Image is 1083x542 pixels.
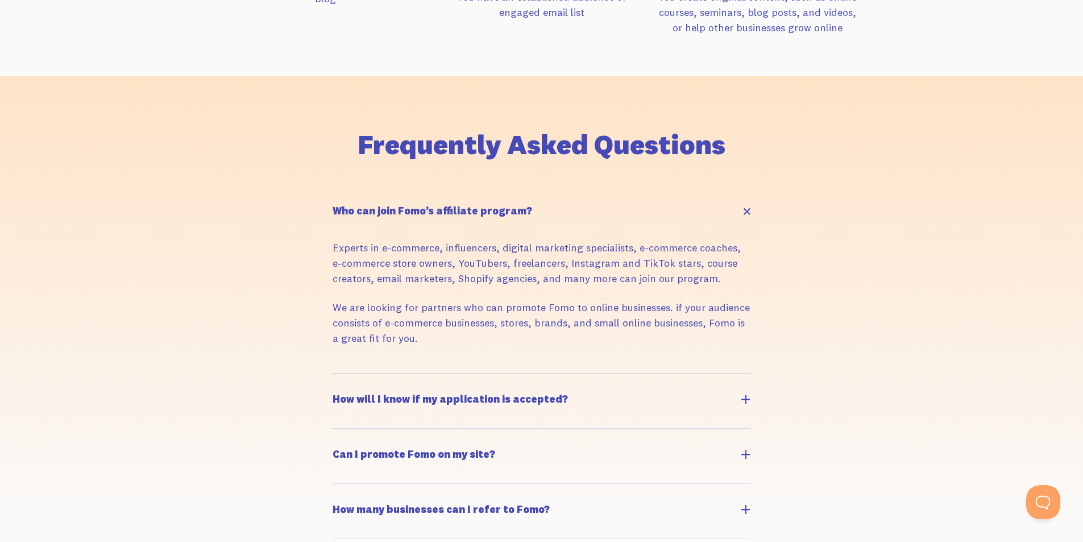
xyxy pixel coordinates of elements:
[225,131,859,158] h2: Frequently Asked Questions
[1026,485,1060,519] iframe: Help Scout Beacon - Open
[333,300,751,346] p: We are looking for partners who can promote Fomo to online businesses. if your audience consists ...
[333,240,751,286] p: Experts in e-commerce, influencers, digital marketing specialists, e-commerce coaches, e-commerce...
[333,206,532,216] h5: Who can join Fomo’s affiliate program?
[333,504,550,515] h5: How many businesses can I refer to Fomo?
[333,394,568,404] h5: How will I know if my application is accepted?
[333,449,495,460] h5: Can I promote Fomo on my site?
